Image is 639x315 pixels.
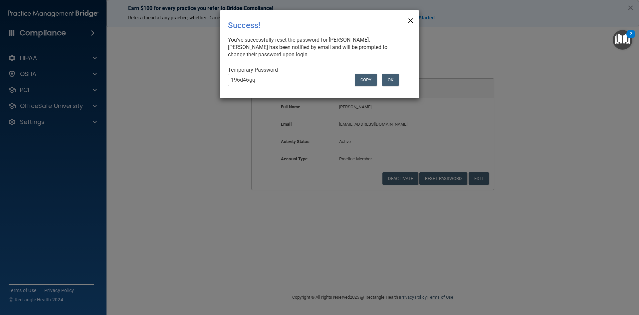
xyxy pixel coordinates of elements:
[630,34,632,43] div: 2
[355,74,377,86] button: COPY
[408,13,414,26] span: ×
[228,67,278,73] span: Temporary Password
[382,74,399,86] button: OK
[228,16,384,35] div: Success!
[613,30,632,50] button: Open Resource Center, 2 new notifications
[228,36,406,58] div: You've successfully reset the password for [PERSON_NAME]. [PERSON_NAME] has been notified by emai...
